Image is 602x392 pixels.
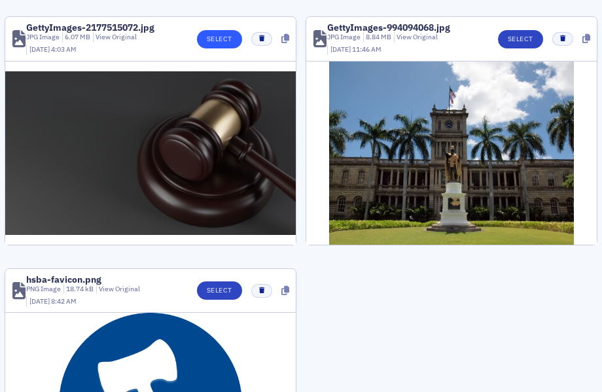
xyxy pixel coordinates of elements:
[397,32,438,41] a: View Original
[99,284,140,293] a: View Original
[197,281,242,300] button: Select
[363,32,392,43] div: 8.84 MB
[26,32,60,43] div: JPG Image
[96,32,137,41] a: View Original
[327,32,361,43] div: JPG Image
[26,275,101,284] div: hsba-favicon.png
[197,30,242,48] button: Select
[26,284,61,294] div: PNG Image
[26,23,154,32] div: GettyImages-2177515072.jpg
[51,45,77,54] span: 4:03 AM
[498,30,543,48] button: Select
[63,284,94,294] div: 18.74 kB
[327,23,450,32] div: GettyImages-994094068.jpg
[352,45,381,54] span: 11:46 AM
[62,32,91,43] div: 6.07 MB
[29,296,51,306] span: [DATE]
[29,45,51,54] span: [DATE]
[330,45,352,54] span: [DATE]
[51,296,77,306] span: 8:42 AM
